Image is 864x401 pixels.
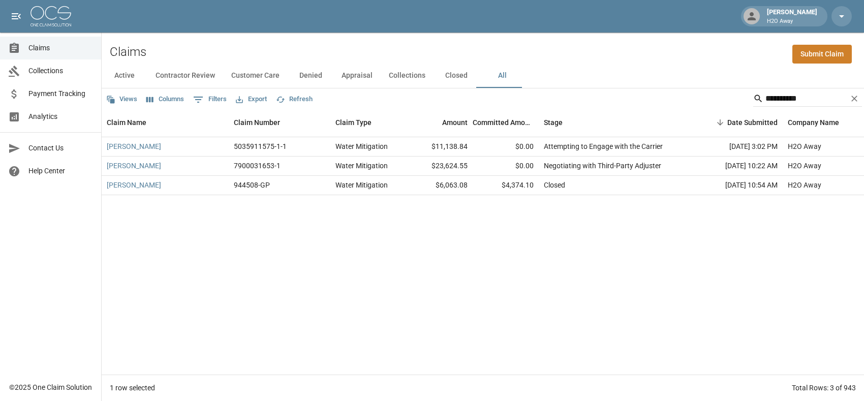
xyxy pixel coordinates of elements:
[233,91,269,107] button: Export
[229,108,330,137] div: Claim Number
[713,115,727,130] button: Sort
[330,108,407,137] div: Claim Type
[788,161,821,171] div: H2O Away
[288,64,333,88] button: Denied
[544,161,661,171] div: Negotiating with Third-Party Adjuster
[144,91,187,107] button: Select columns
[792,383,856,393] div: Total Rows: 3 of 943
[335,108,372,137] div: Claim Type
[107,108,146,137] div: Claim Name
[473,137,539,157] div: $0.00
[107,141,161,151] a: [PERSON_NAME]
[407,176,473,195] div: $6,063.08
[691,176,783,195] div: [DATE] 10:54 AM
[104,91,140,107] button: Views
[335,180,388,190] div: Water Mitigation
[767,17,817,26] p: H2O Away
[234,180,270,190] div: 944508-GP
[691,137,783,157] div: [DATE] 3:02 PM
[234,141,287,151] div: 5035911575-1-1
[442,108,468,137] div: Amount
[792,45,852,64] a: Submit Claim
[110,45,146,59] h2: Claims
[28,111,93,122] span: Analytics
[691,157,783,176] div: [DATE] 10:22 AM
[28,66,93,76] span: Collections
[102,108,229,137] div: Claim Name
[473,108,534,137] div: Committed Amount
[407,137,473,157] div: $11,138.84
[788,180,821,190] div: H2O Away
[107,161,161,171] a: [PERSON_NAME]
[107,180,161,190] a: [PERSON_NAME]
[191,91,229,108] button: Show filters
[544,141,663,151] div: Attempting to Engage with the Carrier
[333,64,381,88] button: Appraisal
[727,108,778,137] div: Date Submitted
[28,143,93,153] span: Contact Us
[544,108,563,137] div: Stage
[544,180,565,190] div: Closed
[147,64,223,88] button: Contractor Review
[234,108,280,137] div: Claim Number
[102,64,864,88] div: dynamic tabs
[788,108,839,137] div: Company Name
[335,161,388,171] div: Water Mitigation
[479,64,525,88] button: All
[847,91,862,106] button: Clear
[753,90,862,109] div: Search
[9,382,92,392] div: © 2025 One Claim Solution
[102,64,147,88] button: Active
[28,43,93,53] span: Claims
[434,64,479,88] button: Closed
[335,141,388,151] div: Water Mitigation
[381,64,434,88] button: Collections
[6,6,26,26] button: open drawer
[28,88,93,99] span: Payment Tracking
[234,161,281,171] div: 7900031653-1
[539,108,691,137] div: Stage
[30,6,71,26] img: ocs-logo-white-transparent.png
[407,108,473,137] div: Amount
[407,157,473,176] div: $23,624.55
[691,108,783,137] div: Date Submitted
[763,7,821,25] div: [PERSON_NAME]
[473,157,539,176] div: $0.00
[473,176,539,195] div: $4,374.10
[473,108,539,137] div: Committed Amount
[28,166,93,176] span: Help Center
[110,383,155,393] div: 1 row selected
[788,141,821,151] div: H2O Away
[223,64,288,88] button: Customer Care
[273,91,315,107] button: Refresh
